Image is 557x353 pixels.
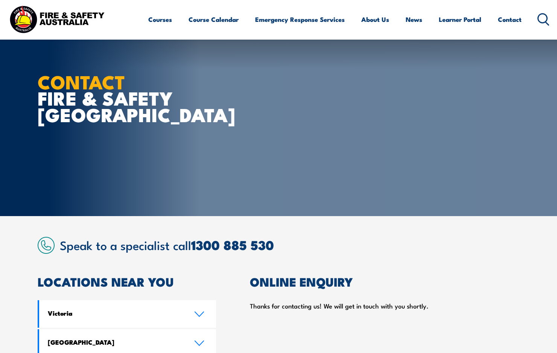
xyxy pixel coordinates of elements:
h2: Speak to a specialist call [60,238,519,252]
a: News [406,9,422,29]
a: Emergency Response Services [255,9,345,29]
h4: [GEOGRAPHIC_DATA] [48,338,183,346]
strong: CONTACT [38,67,125,96]
a: Victoria [39,300,216,328]
h4: Victoria [48,309,183,317]
a: Course Calendar [189,9,239,29]
h1: FIRE & SAFETY [GEOGRAPHIC_DATA] [38,73,224,122]
h2: ONLINE ENQUIRY [250,276,519,287]
a: 1300 885 530 [191,235,274,255]
a: Learner Portal [439,9,481,29]
div: Thanks for contacting us! We will get in touch with you shortly. [250,300,519,312]
a: Contact [498,9,522,29]
a: Courses [148,9,172,29]
h2: LOCATIONS NEAR YOU [38,276,216,287]
a: About Us [361,9,389,29]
